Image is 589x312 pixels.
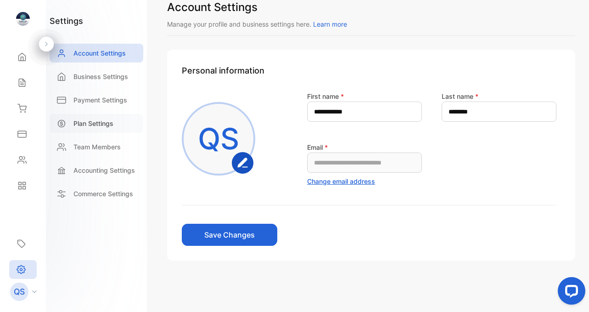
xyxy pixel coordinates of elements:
iframe: LiveChat chat widget [550,273,589,312]
button: Change email address [307,176,375,186]
a: Accounting Settings [50,161,143,180]
p: Accounting Settings [73,165,135,175]
a: Business Settings [50,67,143,86]
label: First name [307,92,344,100]
p: Payment Settings [73,95,127,105]
p: Plan Settings [73,119,113,128]
a: Account Settings [50,44,143,62]
a: Payment Settings [50,91,143,109]
p: QS [198,117,239,161]
p: QS [14,286,25,298]
a: Team Members [50,137,143,156]
a: Plan Settings [50,114,143,133]
p: Team Members [73,142,121,152]
p: Manage your profile and business settings here. [167,19,575,29]
label: Email [307,143,328,151]
button: Save Changes [182,224,277,246]
a: Commerce Settings [50,184,143,203]
label: Last name [442,92,478,100]
h1: settings [50,15,83,27]
p: Business Settings [73,72,128,81]
img: logo [16,12,30,26]
p: Account Settings [73,48,126,58]
h1: Personal information [182,64,561,77]
span: Learn more [313,20,347,28]
p: Commerce Settings [73,189,133,199]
